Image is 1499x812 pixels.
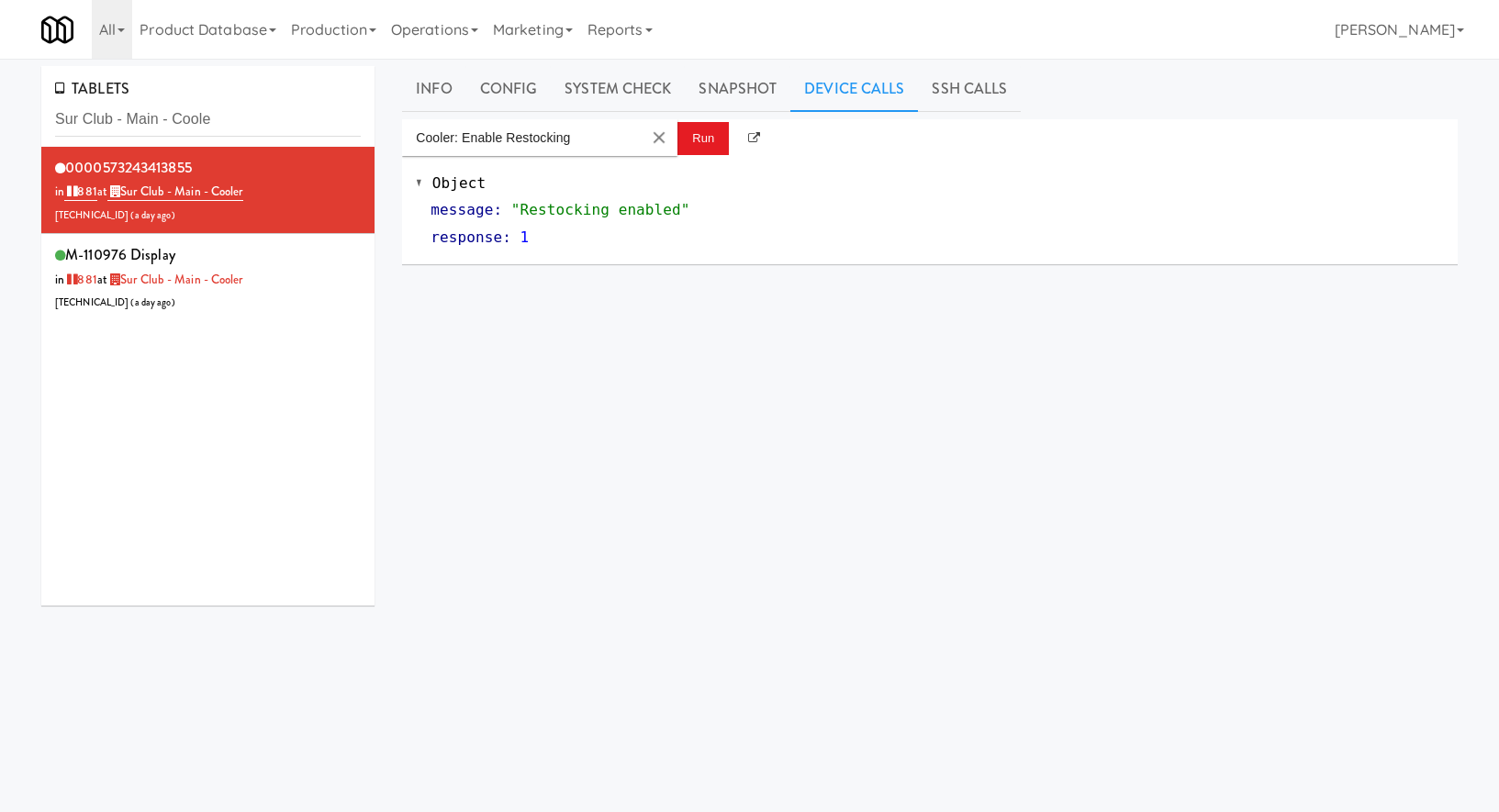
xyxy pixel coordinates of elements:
span: response [431,228,502,246]
span: a day ago [135,208,172,222]
input: Search tablets [55,103,361,137]
span: Object [432,174,486,192]
span: [TECHNICAL_ID] ( ) [55,208,175,222]
img: Micromart [41,14,73,46]
a: System Check [551,66,685,112]
li: 0000573243413855in 881at Sur Club - Main - Cooler[TECHNICAL_ID] (a day ago) [41,147,375,235]
a: 881 [64,271,97,288]
span: in [55,183,97,200]
span: at [97,183,243,200]
a: Info [402,66,465,112]
span: 0000573243413855 [65,157,192,178]
a: Config [466,66,552,112]
span: : [502,228,511,246]
a: Sur Club - Main - Cooler [107,271,243,288]
button: Clear Input [645,124,673,151]
span: [TECHNICAL_ID] ( ) [55,295,175,309]
input: Enter api call... [402,119,641,156]
span: in [55,271,97,288]
span: TABLETS [55,78,129,99]
button: Run [677,122,729,155]
span: a day ago [135,295,172,309]
a: Snapshot [685,66,790,112]
span: : [493,201,502,218]
span: 1 [520,228,530,246]
li: M-110976 Displayin 881at Sur Club - Main - Cooler[TECHNICAL_ID] (a day ago) [41,234,375,321]
span: M-110976 Display [65,244,175,265]
span: at [97,271,243,288]
a: 881 [64,183,97,201]
a: Device Calls [790,66,918,112]
a: SSH Calls [918,66,1021,112]
span: message [431,201,493,218]
a: Sur Club - Main - Cooler [107,183,243,201]
span: "Restocking enabled" [511,201,690,218]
